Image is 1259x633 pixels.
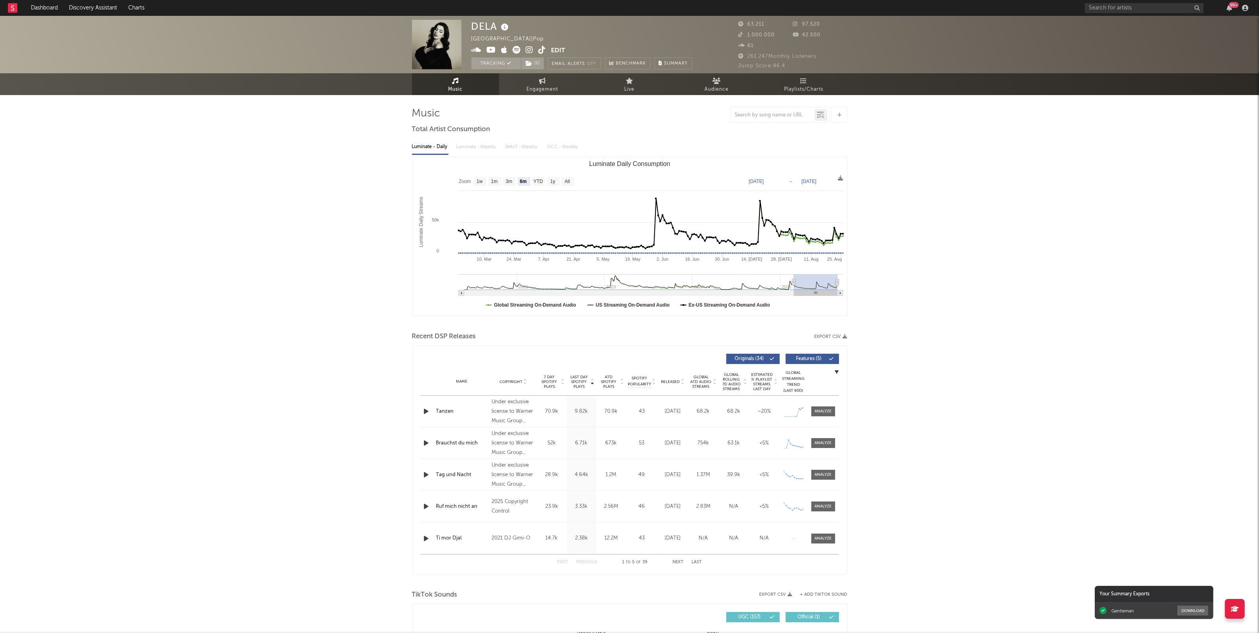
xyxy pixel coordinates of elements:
div: 9.82k [569,408,594,416]
div: 28.9k [539,471,565,479]
button: First [557,560,569,564]
span: Global Rolling 7D Audio Streams [721,372,742,391]
div: 1.2M [598,471,624,479]
div: 53 [628,439,656,447]
button: Next [673,560,684,564]
text: 5. May [596,257,610,261]
div: [GEOGRAPHIC_DATA] | Pop [471,34,553,44]
button: Last [692,560,702,564]
div: 2021 DJ Gimi-O [492,534,535,543]
button: + Add TikTok Sound [800,593,847,597]
span: 7 Day Spotify Plays [539,375,560,389]
em: Off [587,62,597,66]
div: 70.9k [598,408,624,416]
div: Ruf mich nicht an [436,503,488,511]
text: US Streaming On-Demand Audio [596,302,670,308]
text: 1m [491,179,498,185]
div: 46 [628,503,656,511]
span: Playlists/Charts [784,85,823,94]
span: Official ( 1 ) [791,615,827,620]
span: ATD Spotify Plays [598,375,619,389]
div: <5% [751,471,778,479]
div: Ti mor Djal [436,534,488,542]
div: 43 [628,408,656,416]
button: Previous [577,560,598,564]
text: Zoom [459,179,471,185]
span: ( 1 ) [521,57,544,69]
text: 2. Jun [657,257,668,261]
span: 261.247 Monthly Listeners [739,54,817,59]
button: Email AlertsOff [548,57,601,69]
a: Engagement [499,73,586,95]
span: Estimated % Playlist Streams Last Day [751,372,773,391]
text: Global Streaming On-Demand Audio [494,302,576,308]
span: Summary [665,61,688,66]
div: 39.9k [721,471,747,479]
span: 63.211 [739,22,765,27]
div: 12.2M [598,534,624,542]
span: Music [448,85,463,94]
input: Search by song name or URL [731,112,815,118]
text: 14. [DATE] [741,257,762,261]
button: Features(5) [786,354,839,364]
div: Brauchst du mich [436,439,488,447]
div: 52k [539,439,565,447]
text: [DATE] [801,179,817,184]
text: 6m [520,179,526,185]
text: 25. Aug [827,257,841,261]
text: → [788,179,793,184]
button: 99+ [1227,5,1232,11]
div: Tanzen [436,408,488,416]
div: 754k [690,439,717,447]
div: <5% [751,503,778,511]
div: Global Streaming Trend (Last 60D) [782,370,805,394]
div: Under exclusive license to Warner Music Group Germany Holding GmbH,, © 2025 DELA [492,429,535,458]
div: 63.1k [721,439,747,447]
div: [DATE] [660,408,686,416]
div: Under exclusive license to Warner Music Group Germany Holding GmbH,, © 2025 DELA [492,397,535,426]
div: 1 5 39 [613,558,657,567]
text: Luminate Daily Streams [418,197,423,247]
input: Search for artists [1085,3,1204,13]
span: TikTok Sounds [412,590,458,600]
div: 3.33k [569,503,594,511]
button: Originals(34) [726,354,780,364]
span: Live [625,85,635,94]
text: 19. May [625,257,641,261]
div: 6.71k [569,439,594,447]
div: N/A [690,534,717,542]
div: 70.9k [539,408,565,416]
svg: Luminate Daily Consumption [412,157,847,316]
text: [DATE] [749,179,764,184]
span: of [636,561,641,564]
button: Edit [551,46,566,56]
div: 1.37M [690,471,717,479]
button: Tracking [471,57,521,69]
span: 97.520 [793,22,820,27]
span: Engagement [527,85,558,94]
a: Benchmark [605,57,651,69]
div: N/A [721,503,747,511]
button: Official(1) [786,612,839,622]
span: Recent DSP Releases [412,332,476,341]
div: 14.7k [539,534,565,542]
div: [DATE] [660,439,686,447]
a: Tag und Nacht [436,471,488,479]
span: Global ATD Audio Streams [690,375,712,389]
button: (1) [521,57,544,69]
text: 0 [436,248,439,253]
text: 11. Aug [803,257,818,261]
div: [DATE] [660,471,686,479]
div: 673k [598,439,624,447]
span: Copyright [499,379,522,384]
span: Total Artist Consumption [412,125,490,134]
text: 16. Jun [685,257,699,261]
span: Released [661,379,680,384]
span: 61 [739,43,754,48]
span: Benchmark [616,59,646,69]
span: Audience [705,85,729,94]
button: UGC(157) [726,612,780,622]
span: Jump Score: 46.4 [739,63,786,69]
div: 2.56M [598,503,624,511]
div: <5% [751,439,778,447]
